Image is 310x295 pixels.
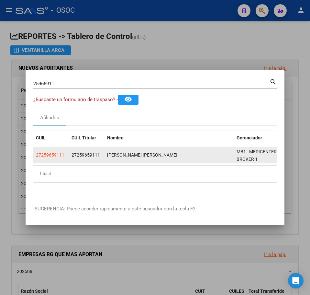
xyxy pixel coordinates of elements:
[36,135,46,140] span: CUIL
[107,151,231,159] div: [PERSON_NAME] [PERSON_NAME]
[234,131,279,145] datatable-header-cell: Gerenciador
[40,114,59,122] div: Afiliados
[33,205,277,213] p: -SUGERENCIA: Puede acceder rapidamente a este buscador con la tecla F2-
[237,135,262,140] span: Gerenciador
[33,166,277,182] div: 1 total
[33,97,118,102] span: ¿Buscaste un formulario de traspaso? -
[72,135,96,140] span: CUIL Titular
[72,152,100,158] span: 27259659111
[270,77,277,85] mat-icon: search
[105,131,234,145] datatable-header-cell: Nombre
[107,135,124,140] span: Nombre
[69,131,105,145] datatable-header-cell: CUIL Titular
[36,152,64,158] span: 27259659111
[237,149,277,162] span: MB1 - MEDICENTER BROKER 1
[288,273,304,289] div: Open Intercom Messenger
[33,131,69,145] datatable-header-cell: CUIL
[124,95,132,103] mat-icon: remove_red_eye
